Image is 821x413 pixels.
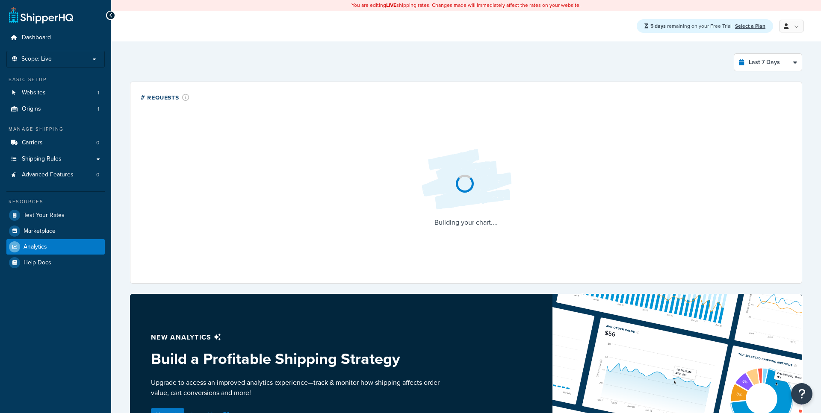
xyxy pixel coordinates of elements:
[24,212,65,219] span: Test Your Rates
[6,135,105,151] a: Carriers0
[791,383,812,404] button: Open Resource Center
[6,135,105,151] li: Carriers
[6,167,105,183] a: Advanced Features0
[24,243,47,251] span: Analytics
[21,56,52,63] span: Scope: Live
[96,171,99,179] span: 0
[22,155,62,163] span: Shipping Rules
[24,228,56,235] span: Marketplace
[22,34,51,41] span: Dashboard
[22,139,43,146] span: Carriers
[151,378,446,398] p: Upgrade to access an improved analytics experience—track & monitor how shipping affects order val...
[6,76,105,83] div: Basic Setup
[141,92,189,102] div: # Requests
[97,89,99,97] span: 1
[6,208,105,223] a: Test Your Rates
[415,142,517,217] img: Loading...
[386,1,396,9] b: LIVE
[6,198,105,205] div: Resources
[6,85,105,101] a: Websites1
[6,30,105,46] a: Dashboard
[6,239,105,255] a: Analytics
[6,151,105,167] a: Shipping Rules
[96,139,99,146] span: 0
[22,105,41,113] span: Origins
[6,126,105,133] div: Manage Shipping
[6,101,105,117] li: Origins
[24,259,51,267] span: Help Docs
[415,217,517,228] p: Building your chart....
[97,105,99,113] span: 1
[735,22,765,30] a: Select a Plan
[6,223,105,239] a: Marketplace
[22,89,46,97] span: Websites
[6,85,105,101] li: Websites
[22,171,74,179] span: Advanced Features
[650,22,733,30] span: remaining on your Free Trial
[151,350,446,367] h3: Build a Profitable Shipping Strategy
[151,331,446,343] p: New analytics
[6,101,105,117] a: Origins1
[650,22,666,30] strong: 5 days
[6,167,105,183] li: Advanced Features
[6,255,105,270] a: Help Docs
